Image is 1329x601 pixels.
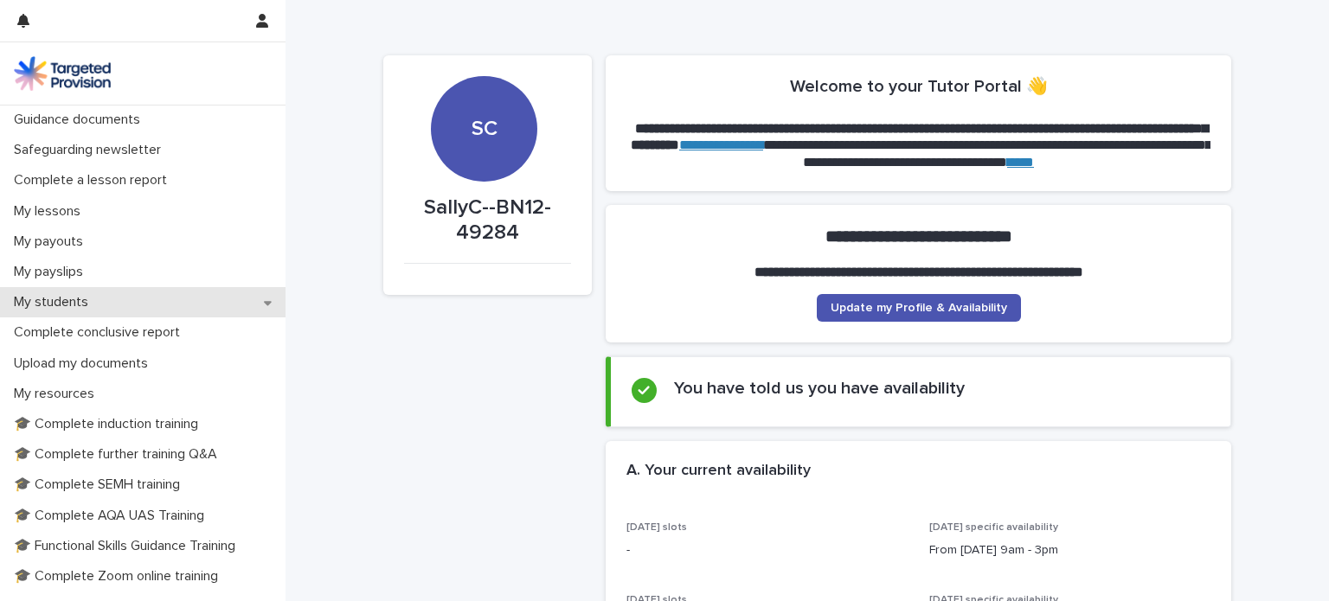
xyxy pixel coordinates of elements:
p: SallyC--BN12-49284 [404,195,571,246]
p: Guidance documents [7,112,154,128]
h2: A. Your current availability [626,462,811,481]
p: My lessons [7,203,94,220]
div: SC [431,11,536,142]
p: 🎓 Complete AQA UAS Training [7,508,218,524]
p: My payouts [7,233,97,250]
p: 🎓 Complete induction training [7,416,212,432]
span: [DATE] slots [626,522,687,533]
p: 🎓 Complete SEMH training [7,476,194,493]
p: Complete conclusive report [7,324,194,341]
p: 🎓 Complete Zoom online training [7,568,232,585]
p: My students [7,294,102,310]
p: My resources [7,386,108,402]
p: My payslips [7,264,97,280]
p: Complete a lesson report [7,172,181,189]
img: M5nRWzHhSzIhMunXDL62 [14,56,111,91]
p: Upload my documents [7,355,162,372]
h2: You have told us you have availability [674,378,965,399]
p: Safeguarding newsletter [7,142,175,158]
span: [DATE] specific availability [929,522,1058,533]
p: From [DATE] 9am - 3pm [929,541,1211,559]
span: Update my Profile & Availability [831,302,1007,314]
h2: Welcome to your Tutor Portal 👋 [790,76,1048,97]
a: Update my Profile & Availability [817,294,1021,322]
p: - [626,541,908,559]
p: 🎓 Functional Skills Guidance Training [7,538,249,554]
p: 🎓 Complete further training Q&A [7,446,231,463]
